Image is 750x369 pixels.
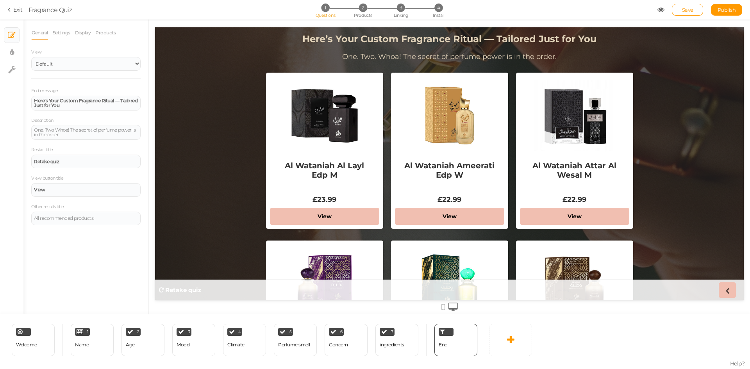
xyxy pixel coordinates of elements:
span: Help? [730,360,745,367]
div: £22.99 [407,168,431,176]
label: End message [31,88,58,94]
div: Fragrance Quiz [29,5,72,14]
div: One. Two. Whoa! The secret of perfume power is in the order. [34,128,138,137]
div: Al Wataniah Ameerati Edp W [240,127,349,168]
div: Perfume smell [278,342,310,348]
div: Climate [227,342,245,348]
span: 4 [434,4,443,12]
span: View [31,49,41,55]
div: Name [75,342,89,348]
div: £23.99 [157,168,181,176]
li: 3 Linking [383,4,419,12]
div: Age [126,342,135,348]
div: Al Wataniah Al Layl Edp M [115,127,224,168]
label: Other results title [31,204,64,210]
div: ingredients [380,342,404,348]
div: Mood [177,342,189,348]
span: 5 [289,330,292,334]
label: View button title [31,176,64,181]
span: Welcome [16,342,37,348]
a: General [31,25,48,40]
div: £22.99 [282,168,306,176]
span: Questions [316,12,336,18]
strong: Retake quiz [34,159,59,164]
div: Save [672,4,703,16]
span: 3 [188,330,190,334]
span: 3 [397,4,405,12]
a: Settings [52,25,71,40]
div: 6 Concern [325,324,368,356]
div: One. Two. Whoa! The secret of perfume power is in the order. [187,25,402,34]
div: 3 Mood [172,324,215,356]
span: 1 [87,330,89,334]
span: 4 [238,330,241,334]
div: 2 Age [121,324,164,356]
div: Al Wataniah Attar Al Wesal M [365,127,474,168]
div: 1 Name [71,324,114,356]
span: Install [433,12,444,18]
strong: View [34,187,45,193]
span: End [439,342,448,348]
div: 4 Climate [223,324,266,356]
strong: View [287,185,302,193]
strong: Retake quiz [10,259,46,266]
div: End [434,324,477,356]
div: Concern [329,342,348,348]
span: 6 [340,330,343,334]
span: 2 [359,4,367,12]
div: Welcome [12,324,55,356]
span: 2 [137,330,139,334]
li: 1 Questions [307,4,343,12]
span: Linking [394,12,408,18]
div: 5 Perfume smell [274,324,317,356]
strong: Here’s Your Custom Fragrance Ritual — Tailored Just for You [147,6,441,17]
span: Publish [718,7,736,13]
li: 2 Products [345,4,381,12]
label: Description [31,118,54,123]
strong: View [412,185,427,193]
li: 4 Install [420,4,457,12]
div: All recommended products: [34,216,138,221]
a: Display [75,25,91,40]
div: 7 ingredients [375,324,418,356]
strong: View [162,185,177,193]
label: Restart title [31,147,53,153]
a: Exit [8,6,23,14]
span: Save [682,7,693,13]
span: 1 [321,4,329,12]
a: Products [95,25,116,40]
span: Products [354,12,372,18]
span: 7 [391,330,393,334]
strong: Here’s Your Custom Fragrance Ritual — Tailored Just for You [34,98,137,108]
